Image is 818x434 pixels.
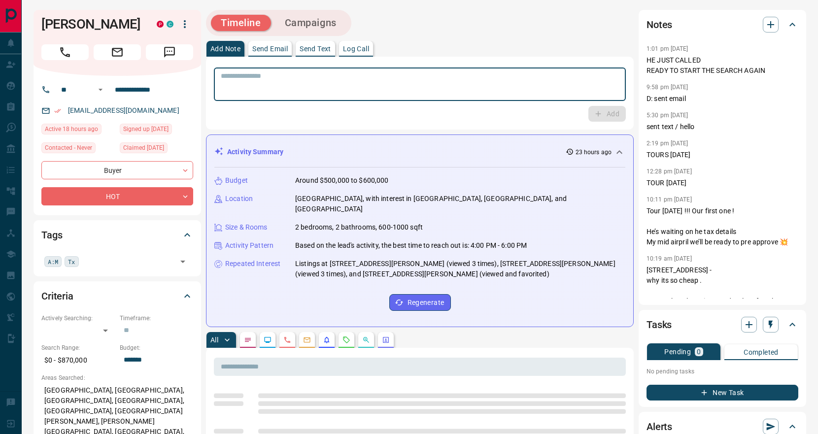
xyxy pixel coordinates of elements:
[647,45,688,52] p: 1:01 pm [DATE]
[41,16,142,32] h1: [PERSON_NAME]
[647,94,798,104] p: D: sent email
[295,259,625,279] p: Listings at [STREET_ADDRESS][PERSON_NAME] (viewed 3 times), [STREET_ADDRESS][PERSON_NAME] (viewed...
[342,336,350,344] svg: Requests
[647,317,672,333] h2: Tasks
[343,45,369,52] p: Log Call
[41,284,193,308] div: Criteria
[275,15,346,31] button: Campaigns
[45,143,92,153] span: Contacted - Never
[225,240,273,251] p: Activity Pattern
[647,313,798,336] div: Tasks
[225,194,253,204] p: Location
[647,150,798,160] p: TOURS [DATE]
[283,336,291,344] svg: Calls
[647,265,798,317] p: [STREET_ADDRESS] - why its so cheap . tenant there long time needs a lot of work. they have offer...
[211,15,271,31] button: Timeline
[647,206,798,247] p: Tour [DATE] !!! Our first one ! He’s waiting on he tax details My mid airpril we’ll be ready to p...
[295,194,625,214] p: [GEOGRAPHIC_DATA], with interest in [GEOGRAPHIC_DATA], [GEOGRAPHIC_DATA], and [GEOGRAPHIC_DATA]
[41,314,115,323] p: Actively Searching:
[157,21,164,28] div: property.ca
[95,84,106,96] button: Open
[647,112,688,119] p: 5:30 pm [DATE]
[295,222,423,233] p: 2 bedrooms, 2 bathrooms, 600-1000 sqft
[697,348,701,355] p: 0
[647,140,688,147] p: 2:19 pm [DATE]
[382,336,390,344] svg: Agent Actions
[68,257,75,267] span: Tx
[41,124,115,137] div: Fri Sep 12 2025
[389,294,451,311] button: Regenerate
[214,143,625,161] div: Activity Summary23 hours ago
[647,255,692,262] p: 10:19 am [DATE]
[744,349,779,356] p: Completed
[264,336,272,344] svg: Lead Browsing Activity
[41,343,115,352] p: Search Range:
[295,240,527,251] p: Based on the lead's activity, the best time to reach out is: 4:00 PM - 6:00 PM
[41,227,62,243] h2: Tags
[647,385,798,401] button: New Task
[225,259,280,269] p: Repeated Interest
[647,196,692,203] p: 10:11 pm [DATE]
[41,352,115,368] p: $0 - $870,000
[48,257,58,267] span: A:M
[647,55,798,76] p: HE JUST CALLED READY TO START THE SEARCH AGAIN
[54,107,61,114] svg: Email Verified
[252,45,288,52] p: Send Email
[210,45,240,52] p: Add Note
[362,336,370,344] svg: Opportunities
[647,122,798,132] p: sent text / hello
[647,13,798,36] div: Notes
[41,223,193,247] div: Tags
[300,45,331,52] p: Send Text
[123,124,169,134] span: Signed up [DATE]
[210,336,218,343] p: All
[303,336,311,344] svg: Emails
[123,143,164,153] span: Claimed [DATE]
[120,124,193,137] div: Sun Jul 24 2016
[41,187,193,205] div: HOT
[94,44,141,60] span: Email
[225,175,248,186] p: Budget
[45,124,98,134] span: Active 18 hours ago
[120,343,193,352] p: Budget:
[664,348,691,355] p: Pending
[41,288,73,304] h2: Criteria
[120,142,193,156] div: Fri Feb 14 2025
[647,168,692,175] p: 12:28 pm [DATE]
[41,373,193,382] p: Areas Searched:
[576,148,612,157] p: 23 hours ago
[244,336,252,344] svg: Notes
[295,175,389,186] p: Around $500,000 to $600,000
[227,147,283,157] p: Activity Summary
[176,255,190,268] button: Open
[167,21,173,28] div: condos.ca
[323,336,331,344] svg: Listing Alerts
[225,222,268,233] p: Size & Rooms
[647,17,672,33] h2: Notes
[647,84,688,91] p: 9:58 pm [DATE]
[41,161,193,179] div: Buyer
[647,178,798,188] p: TOUR [DATE]
[647,364,798,379] p: No pending tasks
[68,106,179,114] a: [EMAIL_ADDRESS][DOMAIN_NAME]
[41,44,89,60] span: Call
[146,44,193,60] span: Message
[120,314,193,323] p: Timeframe:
